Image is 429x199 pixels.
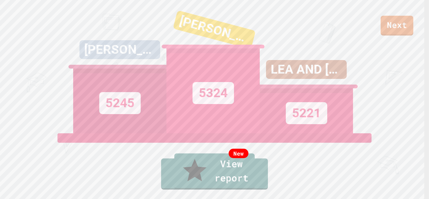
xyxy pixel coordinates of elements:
div: 5221 [286,102,327,124]
div: 5324 [193,82,234,104]
a: Next [381,16,413,36]
div: [PERSON_NAME] WRZ [79,40,160,59]
div: New [229,149,248,158]
div: 5245 [99,92,141,114]
a: View report [174,153,255,189]
div: LEA AND [PERSON_NAME] [266,60,347,79]
div: [PERSON_NAME] 🍫 [173,10,256,49]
